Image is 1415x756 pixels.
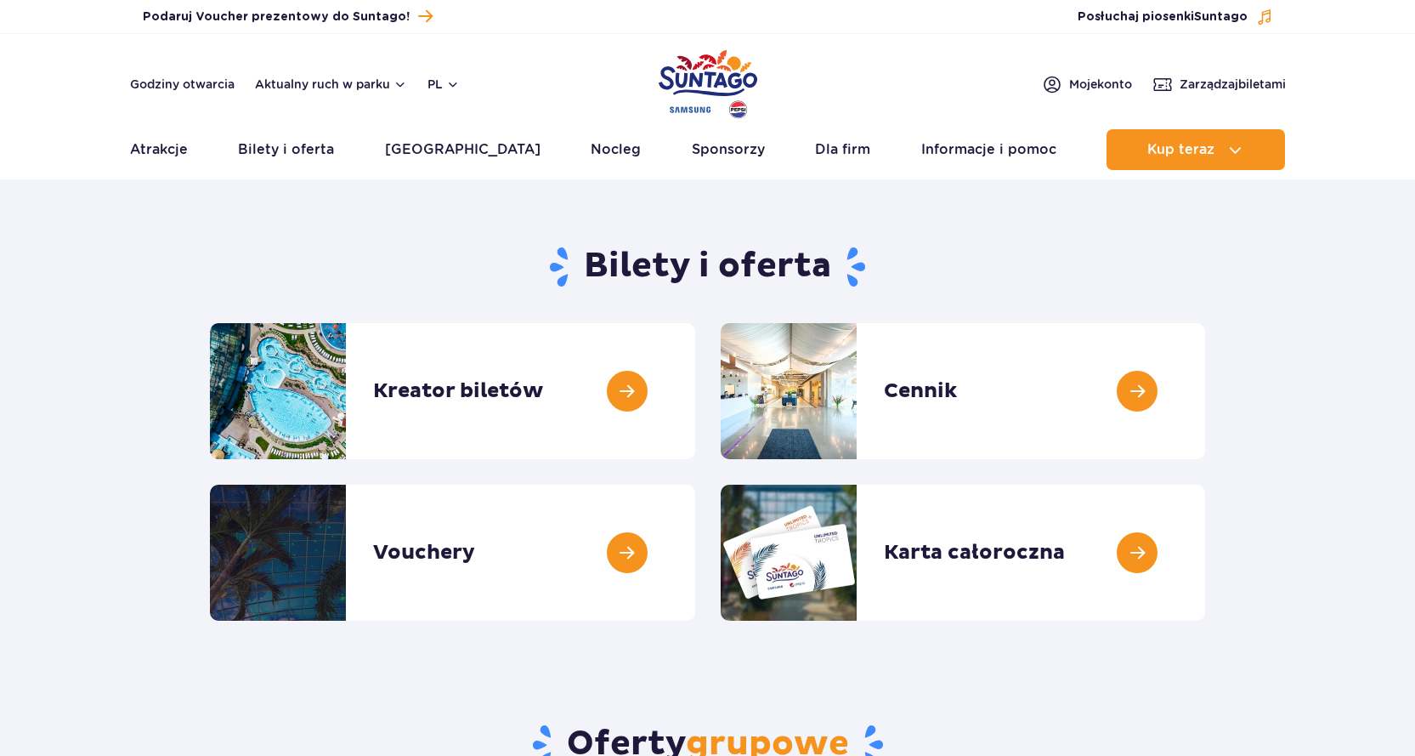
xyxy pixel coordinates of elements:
a: [GEOGRAPHIC_DATA] [385,129,541,170]
a: Informacje i pomoc [921,129,1056,170]
a: Atrakcje [130,129,188,170]
span: Zarządzaj biletami [1180,76,1286,93]
button: pl [427,76,460,93]
a: Nocleg [591,129,641,170]
a: Mojekonto [1042,74,1132,94]
h1: Bilety i oferta [210,245,1205,289]
button: Kup teraz [1107,129,1285,170]
button: Posłuchaj piosenkiSuntago [1078,9,1273,26]
span: Kup teraz [1147,142,1214,157]
span: Moje konto [1069,76,1132,93]
a: Sponsorzy [692,129,765,170]
span: Podaruj Voucher prezentowy do Suntago! [143,9,410,26]
span: Posłuchaj piosenki [1078,9,1248,26]
a: Podaruj Voucher prezentowy do Suntago! [143,5,433,28]
a: Bilety i oferta [238,129,334,170]
span: Suntago [1194,11,1248,23]
a: Dla firm [815,129,870,170]
button: Aktualny ruch w parku [255,77,407,91]
a: Park of Poland [659,43,757,121]
a: Zarządzajbiletami [1152,74,1286,94]
a: Godziny otwarcia [130,76,235,93]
